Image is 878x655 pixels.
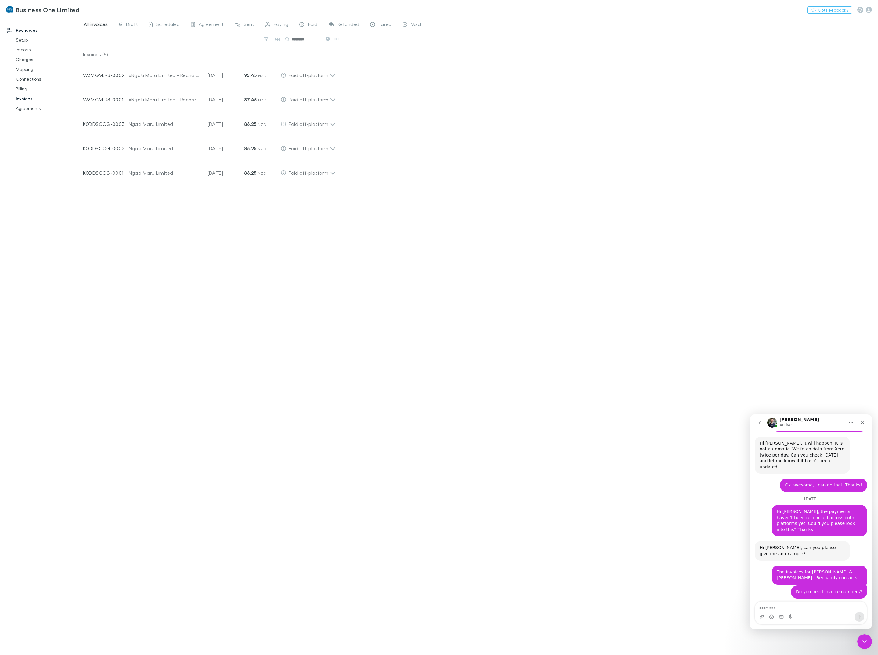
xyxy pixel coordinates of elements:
[78,60,341,85] div: W3MGMJR3-0002xNgati Maru Limited - Rechargly[DATE]95.45 NZDPaid off-platform
[83,145,129,152] p: K0DDSCCG-0002
[78,85,341,109] div: W3MGMJR3-0001xNgati Maru Limited - Rechargly[DATE]87.45 NZDPaid off-platform
[244,21,254,29] span: Sent
[208,145,244,152] p: [DATE]
[308,21,317,29] span: Paid
[78,109,341,134] div: K0DDSCCG-0003Ngati Maru Limited[DATE]86.25 NZDPaid off-platform
[16,6,79,13] h3: Business One Limited
[10,74,89,84] a: Connections
[208,120,244,128] p: [DATE]
[258,171,266,176] span: NZD
[83,169,129,176] p: K0DDSCCG-0001
[78,158,341,183] div: K0DDSCCG-0001Ngati Maru Limited[DATE]86.25 NZDPaid off-platform
[129,145,201,152] div: Ngati Maru Limited
[129,71,201,79] div: xNgati Maru Limited - Rechargly
[129,96,201,103] div: xNgati Maru Limited - Rechargly
[10,55,89,64] a: Charges
[289,145,328,151] span: Paid off-platform
[6,6,13,13] img: Business One Limited's Logo
[244,96,257,103] strong: 87.45
[10,35,89,45] a: Setup
[10,64,89,74] a: Mapping
[1,25,89,35] a: Recharges
[289,170,328,176] span: Paid off-platform
[83,120,129,128] p: K0DDSCCG-0003
[289,121,328,127] span: Paid off-platform
[129,169,201,176] div: Ngati Maru Limited
[411,21,421,29] span: Void
[10,84,89,94] a: Billing
[244,170,257,176] strong: 86.25
[10,94,89,104] a: Invoices
[289,96,328,102] span: Paid off-platform
[84,21,108,29] span: All invoices
[10,104,89,113] a: Agreements
[274,21,288,29] span: Paying
[208,96,244,103] p: [DATE]
[857,634,872,649] iframe: Intercom live chat
[10,45,89,55] a: Imports
[807,6,852,14] button: Got Feedback?
[258,122,266,127] span: NZD
[156,21,180,29] span: Scheduled
[199,21,224,29] span: Agreement
[78,134,341,158] div: K0DDSCCG-0002Ngati Maru Limited[DATE]86.25 NZDPaid off-platform
[208,71,244,79] p: [DATE]
[258,73,266,78] span: NZD
[129,120,201,128] div: Ngati Maru Limited
[258,147,266,151] span: NZD
[379,21,392,29] span: Failed
[289,72,328,78] span: Paid off-platform
[244,72,257,78] strong: 95.45
[2,2,83,17] a: Business One Limited
[83,96,129,103] p: W3MGMJR3-0001
[208,169,244,176] p: [DATE]
[750,414,872,629] iframe: Intercom live chat
[261,35,284,43] button: Filter
[244,145,257,151] strong: 86.25
[126,21,138,29] span: Draft
[258,98,266,102] span: NZD
[244,121,257,127] strong: 86.25
[338,21,359,29] span: Refunded
[83,71,129,79] p: W3MGMJR3-0002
